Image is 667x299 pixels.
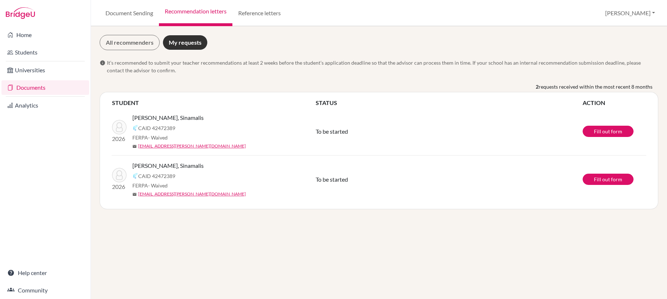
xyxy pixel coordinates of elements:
a: Home [1,28,89,42]
p: 2026 [112,134,127,143]
a: Community [1,283,89,298]
span: [PERSON_NAME], Sinamalis [132,113,204,122]
th: STUDENT [112,98,315,108]
span: requests received within the most recent 8 months [539,83,652,90]
button: [PERSON_NAME] [602,6,658,20]
a: Help center [1,266,89,280]
a: Students [1,45,89,60]
p: 2026 [112,182,127,191]
span: - Waived [148,182,168,189]
img: Common App logo [132,125,138,131]
span: mail [132,144,137,149]
a: Documents [1,80,89,95]
span: FERPA [132,182,168,189]
span: - Waived [148,134,168,141]
a: [EMAIL_ADDRESS][PERSON_NAME][DOMAIN_NAME] [138,143,246,149]
span: info [100,60,105,66]
span: To be started [316,128,348,135]
span: CAID 42472389 [138,124,175,132]
span: CAID 42472389 [138,172,175,180]
a: All recommenders [100,35,160,50]
img: Khuong, Sinamalis [112,168,127,182]
a: My requests [163,35,208,50]
img: Common App logo [132,173,138,179]
th: ACTION [582,98,646,108]
span: FERPA [132,134,168,141]
img: Khuong, Sinamalis [112,120,127,134]
a: Universities [1,63,89,77]
a: Fill out form [583,174,634,185]
a: [EMAIL_ADDRESS][PERSON_NAME][DOMAIN_NAME] [138,191,246,197]
a: Fill out form [583,126,634,137]
a: Analytics [1,98,89,113]
span: mail [132,192,137,197]
img: Bridge-U [6,7,35,19]
span: [PERSON_NAME], Sinamalis [132,161,204,170]
span: To be started [316,176,348,183]
th: STATUS [315,98,582,108]
b: 2 [536,83,539,90]
span: It’s recommended to submit your teacher recommendations at least 2 weeks before the student’s app... [107,59,658,74]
